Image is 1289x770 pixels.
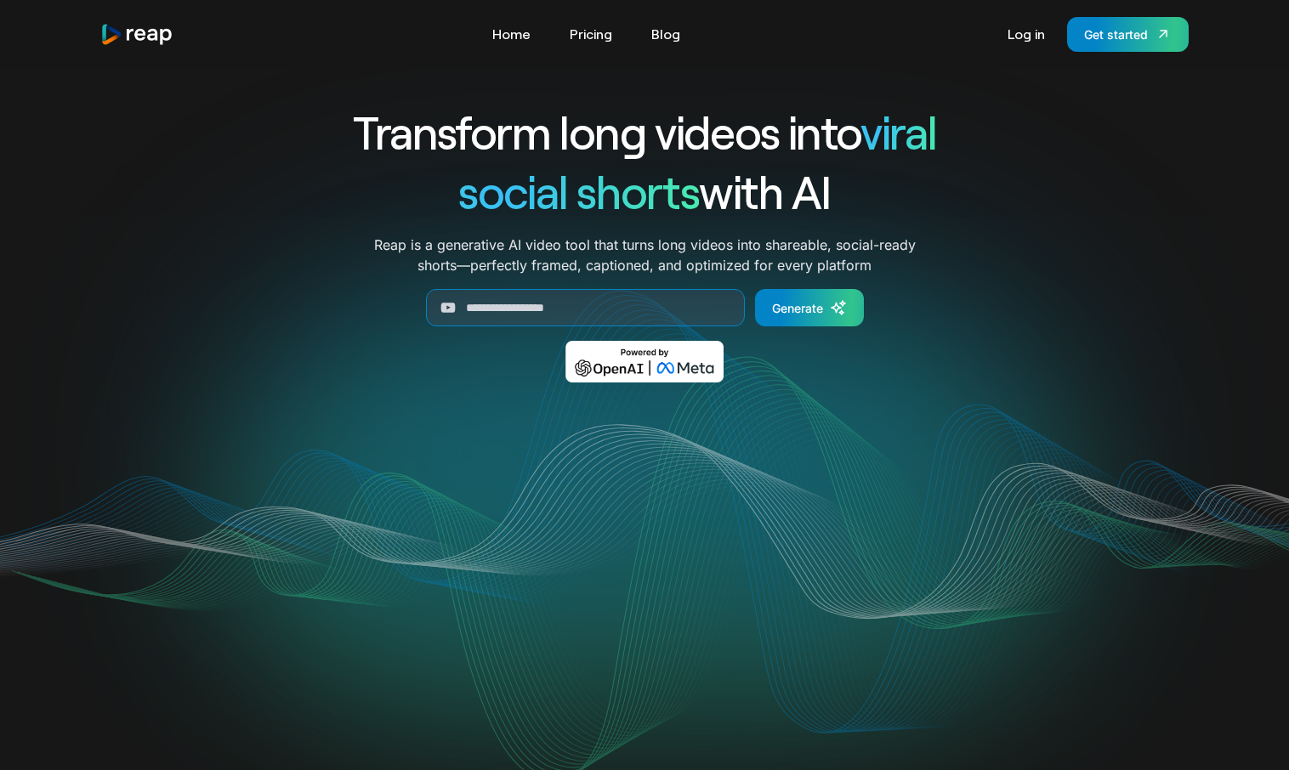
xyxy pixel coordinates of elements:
a: Blog [643,20,689,48]
a: home [100,23,173,46]
span: social shorts [458,163,699,218]
img: reap logo [100,23,173,46]
p: Reap is a generative AI video tool that turns long videos into shareable, social-ready shorts—per... [374,235,916,275]
span: viral [860,104,936,159]
h1: Transform long videos into [291,102,998,161]
img: Powered by OpenAI & Meta [565,341,724,382]
div: Generate [772,299,823,317]
a: Log in [999,20,1053,48]
a: Generate [755,289,864,326]
a: Home [484,20,539,48]
a: Pricing [561,20,621,48]
h1: with AI [291,161,998,221]
video: Your browser does not support the video tag. [303,407,987,750]
form: Generate Form [291,289,998,326]
div: Get started [1084,25,1148,43]
a: Get started [1067,17,1189,52]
